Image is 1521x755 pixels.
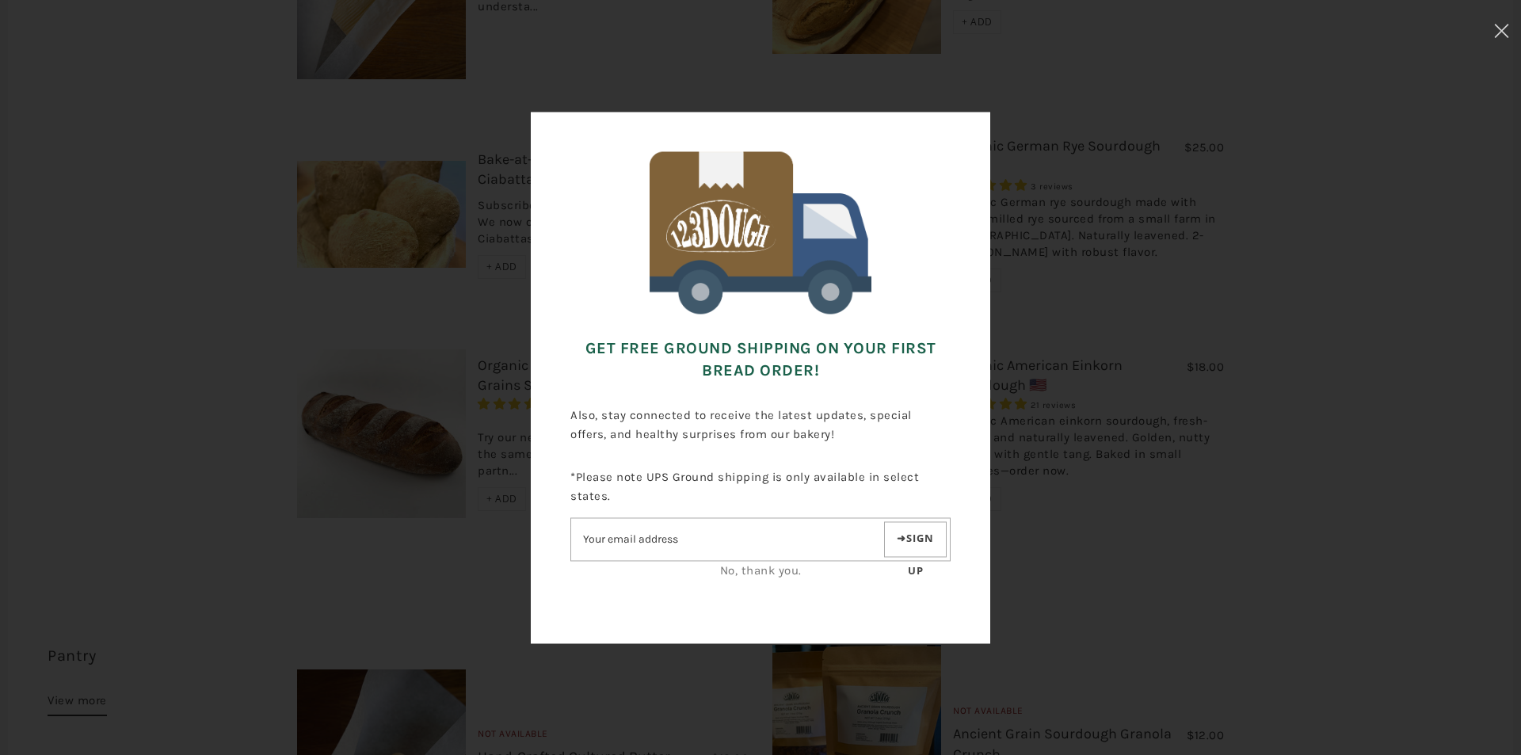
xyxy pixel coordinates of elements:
div: *Please note UPS Ground shipping is only available in select states. [570,456,951,592]
input: Email address [571,525,881,553]
img: 123Dough Bakery Free Shipping for First Time Customers [650,151,871,314]
button: Sign up [884,521,947,557]
h3: Get FREE Ground Shipping on Your First Bread Order! [570,326,951,394]
a: No, thank you. [720,563,802,578]
p: Also, stay connected to receive the latest updates, special offers, and healthy surprises from ou... [570,394,951,456]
